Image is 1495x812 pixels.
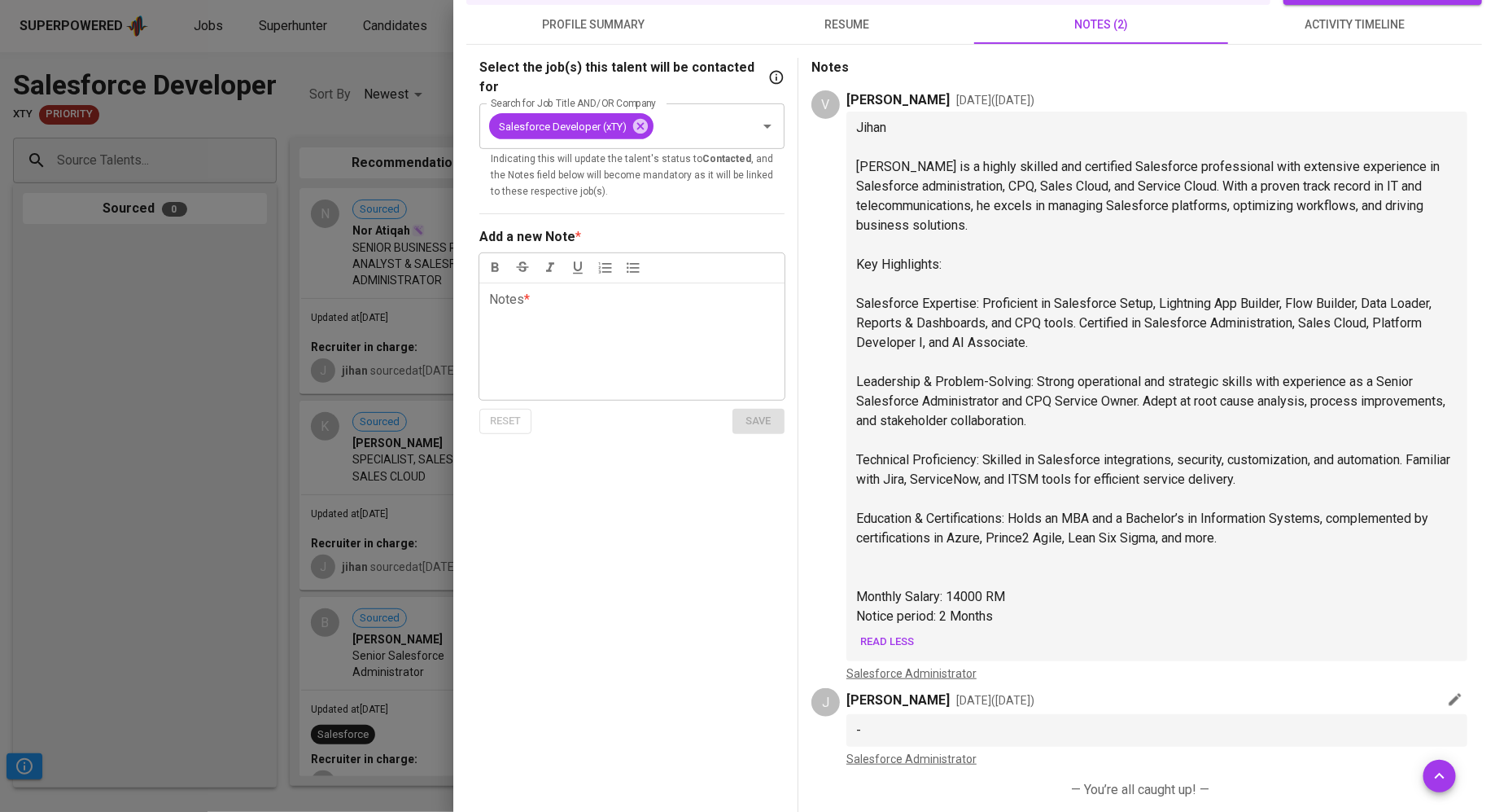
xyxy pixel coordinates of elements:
span: Monthly Salary: 14000 RM [856,589,1005,604]
svg: If you have a specific job in mind for the talent, indicate it here. This will change the talent'... [768,69,785,86]
a: Salesforce Administrator [846,667,977,680]
span: Read less [860,633,914,652]
span: profile summary [476,15,710,35]
div: V [811,90,840,119]
div: Notes [489,290,530,407]
p: [DATE] ( [DATE] ) [956,92,1034,108]
div: J [811,688,840,717]
a: Salesforce Administrator [846,753,977,766]
button: Open [756,115,779,138]
span: Education & Certifications: Holds an MBA and a Bachelor’s in Information Systems, complemented by... [856,511,1432,546]
p: [DATE] ( [DATE] ) [956,692,1034,709]
div: Add a new Note [479,227,575,247]
span: resume [730,15,964,35]
span: - [856,722,861,738]
p: [PERSON_NAME] [846,90,950,110]
span: notes (2) [984,15,1218,35]
span: Salesforce Developer (xTY) [489,119,636,134]
span: Notice period: 2 Months [856,608,993,624]
p: Notes [811,58,1469,77]
button: Read less [856,630,918,655]
span: Salesforce Expertise: Proficient in Salesforce Setup, Lightning App Builder, Flow Builder, Data L... [856,296,1435,350]
p: — You’re all caught up! — [824,780,1456,800]
b: Contacted [702,153,751,165]
p: Select the job(s) this talent will be contacted for [479,58,765,97]
span: [PERSON_NAME] is a highly skilled and certified Salesforce professional with extensive experience... [856,159,1443,233]
div: Salesforce Developer (xTY) [489,113,654,139]
p: [PERSON_NAME] [846,691,950,710]
span: Leadership & Problem-Solving: Strong operational and strategic skills with experience as a Senior... [856,374,1449,428]
span: Jihan [856,120,886,135]
p: Indicating this will update the talent's status to , and the Notes field below will become mandat... [491,151,773,200]
span: Key Highlights: [856,257,942,272]
span: Technical Proficiency: Skilled in Salesforce integrations, security, customization, and automatio... [856,452,1453,487]
span: activity timeline [1238,15,1472,35]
